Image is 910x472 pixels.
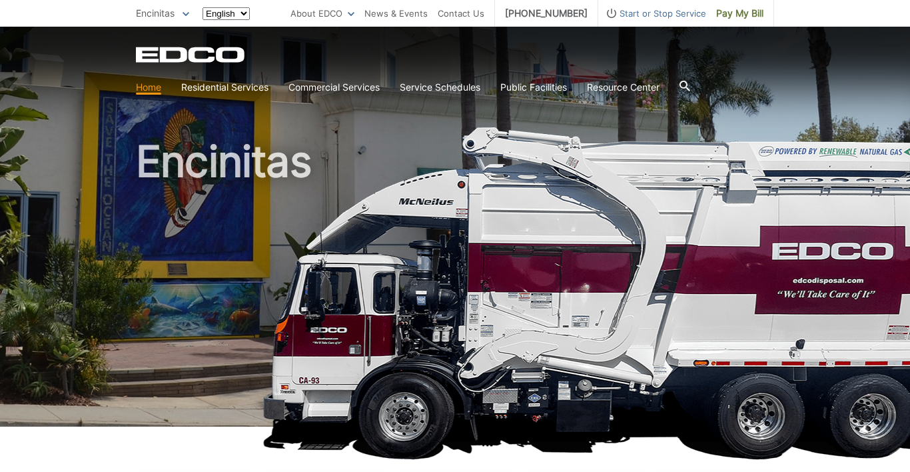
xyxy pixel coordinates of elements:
[136,7,175,19] span: Encinitas
[400,80,480,95] a: Service Schedules
[364,6,428,21] a: News & Events
[716,6,763,21] span: Pay My Bill
[203,7,250,20] select: Select a language
[587,80,660,95] a: Resource Center
[136,80,161,95] a: Home
[288,80,380,95] a: Commercial Services
[136,47,246,63] a: EDCD logo. Return to the homepage.
[500,80,567,95] a: Public Facilities
[181,80,268,95] a: Residential Services
[438,6,484,21] a: Contact Us
[290,6,354,21] a: About EDCO
[136,140,774,433] h1: Encinitas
